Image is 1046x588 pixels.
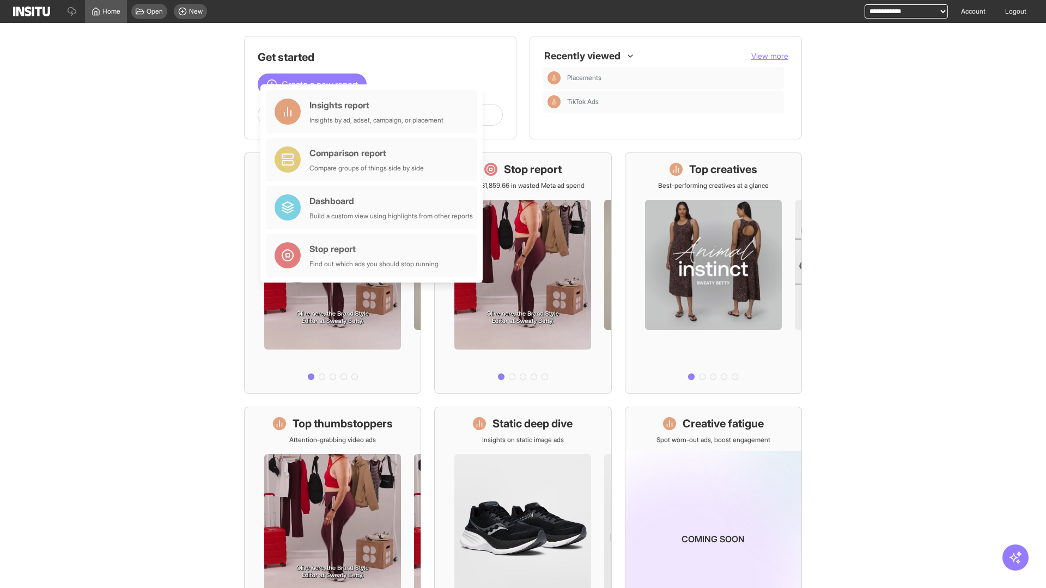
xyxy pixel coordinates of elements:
[309,212,473,220] div: Build a custom view using highlights from other reports
[567,97,780,106] span: TikTok Ads
[567,73,780,82] span: Placements
[309,260,439,268] div: Find out which ads you should stop running
[504,162,562,177] h1: Stop report
[309,99,443,112] div: Insights report
[434,152,611,394] a: Stop reportSave £31,859.66 in wasted Meta ad spend
[289,436,376,444] p: Attention-grabbing video ads
[309,194,473,207] div: Dashboard
[658,181,769,190] p: Best-performing creatives at a glance
[567,73,601,82] span: Placements
[567,97,599,106] span: TikTok Ads
[147,7,163,16] span: Open
[309,146,424,160] div: Comparison report
[258,73,367,95] button: Create a new report
[293,416,393,431] h1: Top thumbstoppers
[548,95,561,108] div: Insights
[751,51,788,62] button: View more
[548,71,561,84] div: Insights
[309,164,424,173] div: Compare groups of things side by side
[482,436,564,444] p: Insights on static image ads
[282,78,358,91] span: Create a new report
[309,242,439,255] div: Stop report
[102,7,120,16] span: Home
[309,116,443,125] div: Insights by ad, adset, campaign, or placement
[492,416,573,431] h1: Static deep dive
[258,50,503,65] h1: Get started
[625,152,802,394] a: Top creativesBest-performing creatives at a glance
[751,51,788,60] span: View more
[13,7,50,16] img: Logo
[244,152,421,394] a: What's live nowSee all active ads instantly
[689,162,757,177] h1: Top creatives
[189,7,203,16] span: New
[461,181,585,190] p: Save £31,859.66 in wasted Meta ad spend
